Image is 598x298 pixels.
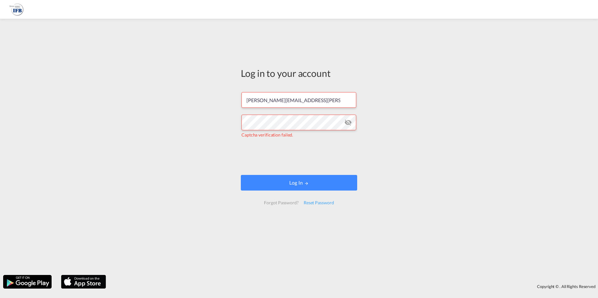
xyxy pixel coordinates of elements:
input: Enter email/phone number [241,92,356,108]
div: Log in to your account [241,67,357,80]
div: Copyright © . All Rights Reserved [109,281,598,292]
md-icon: icon-eye-off [344,119,352,126]
button: LOGIN [241,175,357,191]
span: Captcha verification failed. [241,132,293,137]
img: b628ab10256c11eeb52753acbc15d091.png [9,2,23,17]
img: google.png [3,274,52,289]
iframe: reCAPTCHA [251,144,347,169]
img: apple.png [60,274,107,289]
div: Forgot Password? [261,197,301,208]
div: Reset Password [301,197,337,208]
